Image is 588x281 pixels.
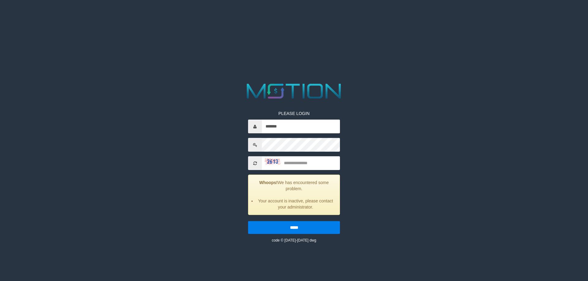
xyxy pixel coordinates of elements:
[259,180,278,185] strong: Whoops!
[272,238,316,242] small: code © [DATE]-[DATE] dwg
[256,198,335,210] li: Your account is inactive, please contact your administrator.
[248,175,340,215] div: We has encountered some problem.
[243,81,345,101] img: MOTION_logo.png
[248,110,340,116] p: PLEASE LOGIN
[265,158,280,165] img: captcha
